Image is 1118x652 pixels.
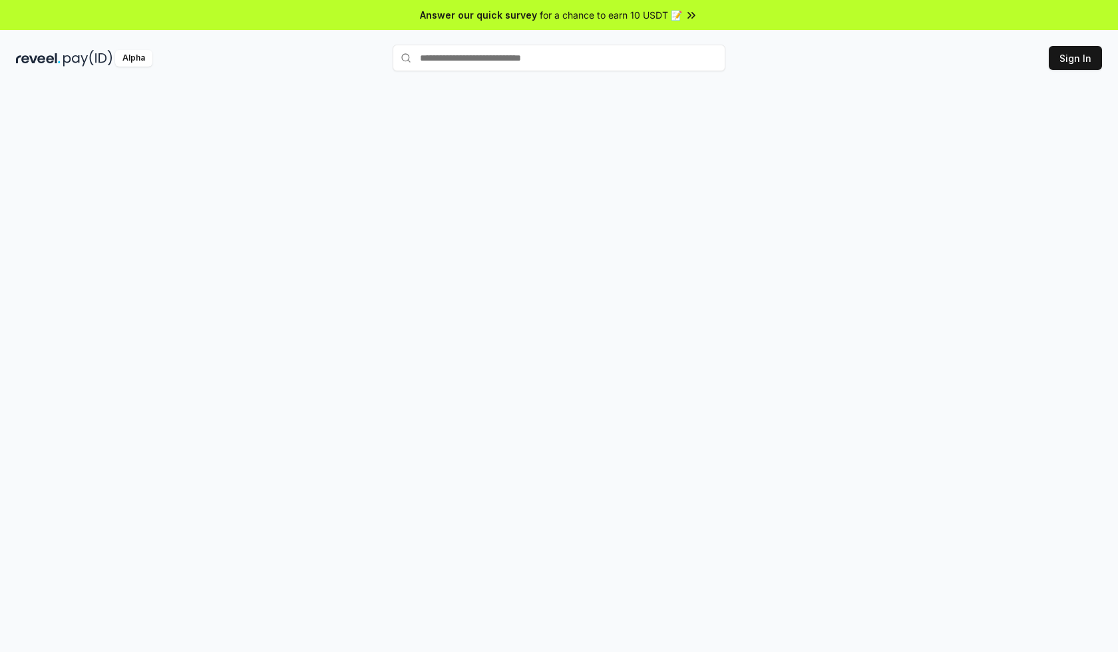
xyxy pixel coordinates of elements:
[540,8,682,22] span: for a chance to earn 10 USDT 📝
[115,50,152,67] div: Alpha
[16,50,61,67] img: reveel_dark
[63,50,112,67] img: pay_id
[1049,46,1102,70] button: Sign In
[420,8,537,22] span: Answer our quick survey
